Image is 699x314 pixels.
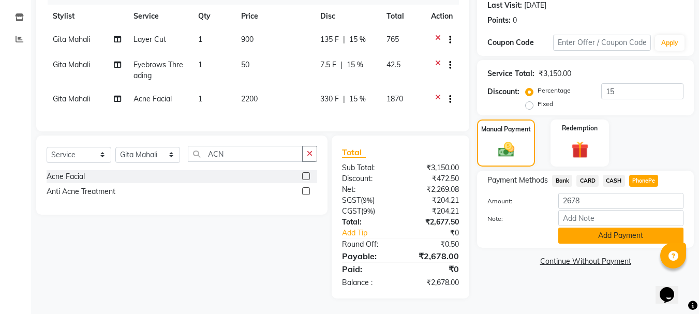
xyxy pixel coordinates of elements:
span: CARD [576,175,599,187]
img: _cash.svg [493,140,519,159]
th: Price [235,5,314,28]
label: Amount: [480,197,550,206]
span: | [343,94,345,104]
div: Acne Facial [47,171,85,182]
div: Anti Acne Treatment [47,186,115,197]
a: Continue Without Payment [479,256,692,267]
div: Payable: [334,250,400,262]
label: Redemption [562,124,598,133]
div: Points: [487,15,511,26]
span: 15 % [349,94,366,104]
div: ₹0 [412,228,467,238]
img: _gift.svg [566,139,594,160]
span: Gita Mahali [53,60,90,69]
span: Gita Mahali [53,35,90,44]
input: Enter Offer / Coupon Code [553,35,651,51]
div: Paid: [334,263,400,275]
div: ₹2,677.50 [400,217,467,228]
div: ( ) [334,206,400,217]
iframe: chat widget [656,273,689,304]
div: ₹204.21 [400,206,467,217]
div: ₹2,678.00 [400,277,467,288]
th: Disc [314,5,380,28]
span: 15 % [347,59,363,70]
span: Bank [552,175,572,187]
span: Gita Mahali [53,94,90,103]
span: 2200 [241,94,258,103]
div: Coupon Code [487,37,553,48]
div: Balance : [334,277,400,288]
div: Round Off: [334,239,400,250]
div: Net: [334,184,400,195]
span: Acne Facial [133,94,172,103]
div: ₹0.50 [400,239,467,250]
div: 0 [513,15,517,26]
button: Apply [655,35,685,51]
input: Search or Scan [188,146,303,162]
label: Manual Payment [481,125,531,134]
th: Total [380,5,425,28]
span: 1 [198,60,202,69]
div: Sub Total: [334,162,400,173]
th: Action [425,5,459,28]
span: 9% [363,196,373,204]
span: 1 [198,35,202,44]
div: Discount: [487,86,519,97]
label: Percentage [538,86,571,95]
div: ₹3,150.00 [400,162,467,173]
a: Add Tip [334,228,411,238]
div: ₹472.50 [400,173,467,184]
label: Fixed [538,99,553,109]
span: Payment Methods [487,175,548,186]
span: 900 [241,35,254,44]
span: CASH [603,175,625,187]
span: | [343,34,345,45]
span: Eyebrows Threading [133,60,183,80]
span: Total [342,147,366,158]
input: Add Note [558,210,683,226]
th: Service [127,5,192,28]
input: Amount [558,193,683,209]
span: 42.5 [386,60,400,69]
span: 765 [386,35,399,44]
span: 1 [198,94,202,103]
div: Discount: [334,173,400,184]
button: Add Payment [558,228,683,244]
label: Note: [480,214,550,223]
div: ₹2,269.08 [400,184,467,195]
span: CGST [342,206,361,216]
span: 135 F [320,34,339,45]
div: ₹0 [400,263,467,275]
div: Total: [334,217,400,228]
div: ₹2,678.00 [400,250,467,262]
span: 1870 [386,94,403,103]
span: 15 % [349,34,366,45]
span: 50 [241,60,249,69]
span: PhonePe [629,175,659,187]
th: Stylist [47,5,127,28]
span: 330 F [320,94,339,104]
span: 7.5 F [320,59,336,70]
div: ₹204.21 [400,195,467,206]
div: ( ) [334,195,400,206]
div: Service Total: [487,68,534,79]
div: ₹3,150.00 [539,68,571,79]
span: Layer Cut [133,35,166,44]
span: | [340,59,343,70]
span: SGST [342,196,361,205]
span: 9% [363,207,373,215]
th: Qty [192,5,235,28]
